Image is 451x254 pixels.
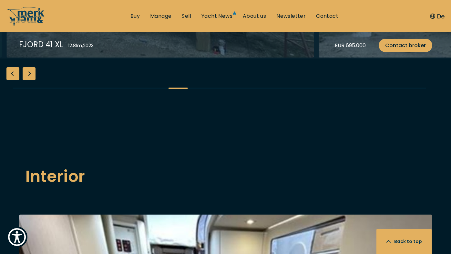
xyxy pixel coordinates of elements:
[150,13,171,20] a: Manage
[430,12,445,21] button: De
[6,20,45,28] a: /
[201,13,232,20] a: Yacht News
[68,42,94,49] div: 12.81 m , 2023
[6,227,27,248] button: Show Accessibility Preferences
[130,13,140,20] a: Buy
[276,13,306,20] a: Newsletter
[6,67,19,80] div: Previous slide
[243,13,266,20] a: About us
[19,39,63,50] div: FJORD 41 XL
[182,13,191,20] a: Sell
[335,41,366,49] div: EUR 695.000
[379,39,432,52] a: Contact broker
[23,67,36,80] div: Next slide
[26,164,426,189] h2: Interior
[376,229,432,254] button: Back to top
[316,13,338,20] a: Contact
[385,41,426,49] span: Contact broker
